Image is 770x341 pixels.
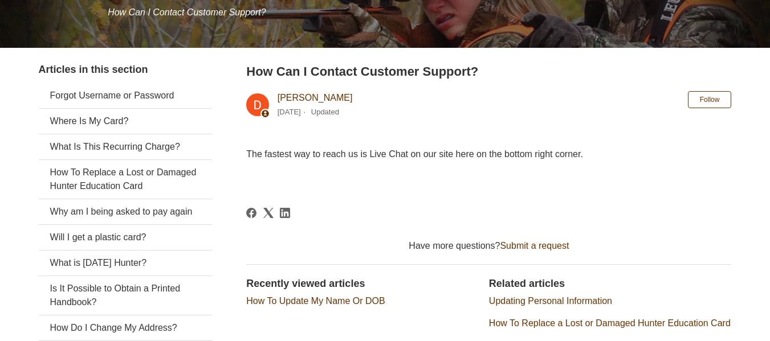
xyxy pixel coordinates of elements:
[280,208,290,218] a: LinkedIn
[39,64,148,75] span: Articles in this section
[39,276,212,315] a: Is It Possible to Obtain a Printed Handbook?
[39,199,212,224] a: Why am I being asked to pay again
[688,91,732,108] button: Follow Article
[246,62,731,81] h2: How Can I Contact Customer Support?
[500,241,569,250] a: Submit a request
[246,239,731,253] div: Have more questions?
[489,276,732,291] h2: Related articles
[246,276,478,291] h2: Recently viewed articles
[263,208,274,218] a: X Corp
[278,108,301,116] time: 04/11/2025, 14:45
[108,7,266,17] span: How Can I Contact Customer Support?
[39,83,212,108] a: Forgot Username or Password
[39,315,212,340] a: How Do I Change My Address?
[246,208,256,218] a: Facebook
[246,296,385,306] a: How To Update My Name Or DOB
[246,149,583,159] span: The fastest way to reach us is Live Chat on our site here on the bottom right corner.
[39,134,212,159] a: What Is This Recurring Charge?
[311,108,339,116] li: Updated
[39,250,212,276] a: What is [DATE] Hunter?
[489,318,731,328] a: How To Replace a Lost or Damaged Hunter Education Card
[39,109,212,134] a: Where Is My Card?
[246,208,256,218] svg: Share this page on Facebook
[263,208,274,218] svg: Share this page on X Corp
[39,225,212,250] a: Will I get a plastic card?
[489,296,612,306] a: Updating Personal Information
[278,93,353,102] a: [PERSON_NAME]
[39,160,212,199] a: How To Replace a Lost or Damaged Hunter Education Card
[280,208,290,218] svg: Share this page on LinkedIn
